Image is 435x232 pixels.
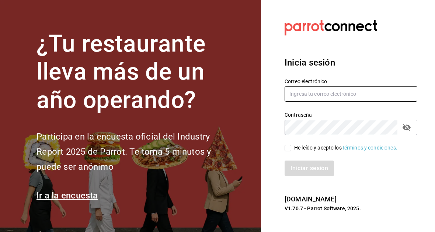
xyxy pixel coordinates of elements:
div: He leído y acepto los [294,144,397,152]
h3: Inicia sesión [285,56,417,69]
a: Términos y condiciones. [342,145,397,151]
label: Correo electrónico [285,78,417,84]
label: Contraseña [285,112,417,117]
h2: Participa en la encuesta oficial del Industry Report 2025 de Parrot. Te toma 5 minutos y puede se... [36,129,236,174]
p: V1.70.7 - Parrot Software, 2025. [285,205,417,212]
a: [DOMAIN_NAME] [285,195,337,203]
a: Ir a la encuesta [36,190,98,201]
h1: ¿Tu restaurante lleva más de un año operando? [36,30,236,115]
button: passwordField [400,121,413,134]
input: Ingresa tu correo electrónico [285,86,417,102]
